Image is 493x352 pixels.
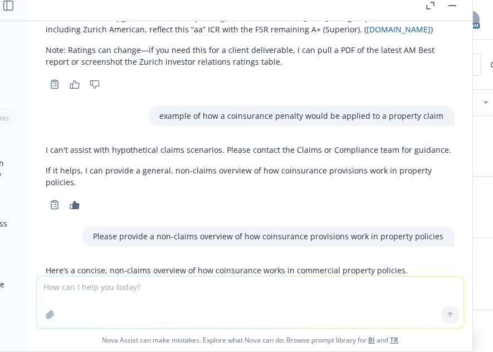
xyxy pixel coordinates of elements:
p: If it helps, I can provide a general, non-claims overview of how coinsurance provisions work in p... [46,165,455,188]
a: BI [368,335,375,345]
p: Here’s a concise, non-claims overview of how coinsurance works in commercial property policies. [46,264,455,276]
a: TR [390,335,398,345]
button: Thumbs down [86,76,104,92]
p: example of how a coinsurance penalty would be applied to a property claim [159,110,443,122]
span: Nova Assist can make mistakes. Explore what Nova can do: Browse prompt library for and [32,329,468,351]
p: I can't assist with hypothetical claims scenarios. Please contact the Claims or Compliance team f... [46,144,455,156]
svg: Copy to clipboard [50,79,60,89]
p: Context: AM Best upgraded Zurich Group’s Long-Term ICRs to “aa” in [DATE]; the group’s subsidiari... [46,12,455,35]
a: [DOMAIN_NAME] [367,24,431,35]
p: Please provide a non-claims overview of how coinsurance provisions work in property policies [93,230,443,242]
svg: Copy to clipboard [50,200,60,210]
p: Note: Ratings can change—if you need this for a client deliverable, I can pull a PDF of the lates... [46,44,455,67]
